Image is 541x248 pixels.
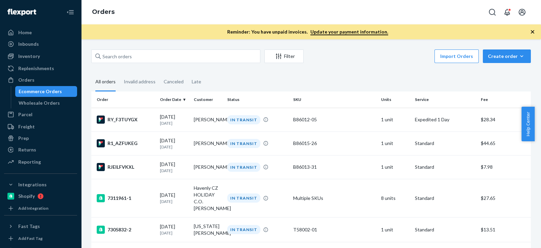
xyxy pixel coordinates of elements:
[160,230,188,236] p: [DATE]
[4,63,77,74] a: Replenishments
[18,41,39,47] div: Inbounds
[4,144,77,155] a: Returns
[378,179,412,217] td: 8 units
[415,195,475,202] p: Standard
[4,109,77,120] a: Parcel
[4,133,77,144] a: Prep
[192,73,201,90] div: Late
[91,49,260,63] input: Search orders
[18,53,40,60] div: Inventory
[97,194,155,202] div: 7311961-1
[227,115,260,124] div: IN TRANSIT
[293,140,376,147] div: B86015-26
[92,8,115,16] a: Orders
[191,155,225,179] td: [PERSON_NAME]
[378,91,412,108] th: Units
[478,91,531,108] th: Fee
[378,155,412,179] td: 1 unit
[521,107,535,141] button: Help Center
[160,120,188,126] p: [DATE]
[478,108,531,131] td: $28.34
[4,51,77,62] a: Inventory
[264,49,304,63] button: Filter
[160,223,188,236] div: [DATE]
[227,28,388,35] p: Reminder: You have unpaid invoices.
[18,77,34,83] div: Orders
[4,191,77,202] a: Shopify
[488,53,526,60] div: Create order
[18,65,54,72] div: Replenishments
[4,179,77,190] button: Integrations
[97,163,155,171] div: RJEILFVKXL
[191,217,225,242] td: [US_STATE][PERSON_NAME]
[91,91,157,108] th: Order
[19,100,60,106] div: Wholesale Orders
[293,164,376,170] div: B86013-31
[18,146,36,153] div: Returns
[191,131,225,155] td: [PERSON_NAME]
[4,27,77,38] a: Home
[4,234,77,243] a: Add Fast Tag
[293,116,376,123] div: B86012-05
[18,205,48,211] div: Add Integration
[290,91,378,108] th: SKU
[478,179,531,217] td: $27.65
[95,73,116,91] div: All orders
[4,204,77,212] a: Add Integration
[227,139,260,148] div: IN TRANSIT
[293,226,376,233] div: T58002-01
[191,179,225,217] td: Havenly CZ HOLIDAY C.O. [PERSON_NAME]
[18,111,32,118] div: Parcel
[124,73,156,90] div: Invalid address
[18,193,35,200] div: Shopify
[378,217,412,242] td: 1 unit
[7,9,36,16] img: Flexport logo
[194,97,222,102] div: Customer
[478,217,531,242] td: $13.51
[97,139,155,147] div: R1_AZFUKEG
[290,179,378,217] td: Multiple SKUs
[191,108,225,131] td: [PERSON_NAME]
[97,226,155,234] div: 7305832-2
[500,5,514,19] button: Open notifications
[19,88,62,95] div: Ecommerce Orders
[225,91,290,108] th: Status
[4,121,77,132] a: Freight
[87,2,120,22] ol: breadcrumbs
[160,113,188,126] div: [DATE]
[97,116,155,124] div: RY_F3TUYGX
[18,181,47,188] div: Integrations
[18,123,35,130] div: Freight
[18,135,29,142] div: Prep
[160,168,188,173] p: [DATE]
[378,131,412,155] td: 1 unit
[160,144,188,150] p: [DATE]
[157,91,191,108] th: Order Date
[227,163,260,172] div: IN TRANSIT
[483,49,531,63] button: Create order
[478,155,531,179] td: $7.98
[415,164,475,170] p: Standard
[164,73,184,90] div: Canceled
[486,5,499,19] button: Open Search Box
[227,225,260,234] div: IN TRANSIT
[160,137,188,150] div: [DATE]
[15,86,77,97] a: Ecommerce Orders
[415,226,475,233] p: Standard
[18,235,43,241] div: Add Fast Tag
[160,192,188,204] div: [DATE]
[415,116,475,123] p: Expedited 1 Day
[412,91,478,108] th: Service
[4,221,77,232] button: Fast Tags
[160,161,188,173] div: [DATE]
[227,193,260,203] div: IN TRANSIT
[18,29,32,36] div: Home
[15,98,77,108] a: Wholesale Orders
[310,29,388,35] a: Update your payment information.
[64,5,77,19] button: Close Navigation
[4,39,77,49] a: Inbounds
[160,199,188,204] p: [DATE]
[18,159,41,165] div: Reporting
[4,75,77,85] a: Orders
